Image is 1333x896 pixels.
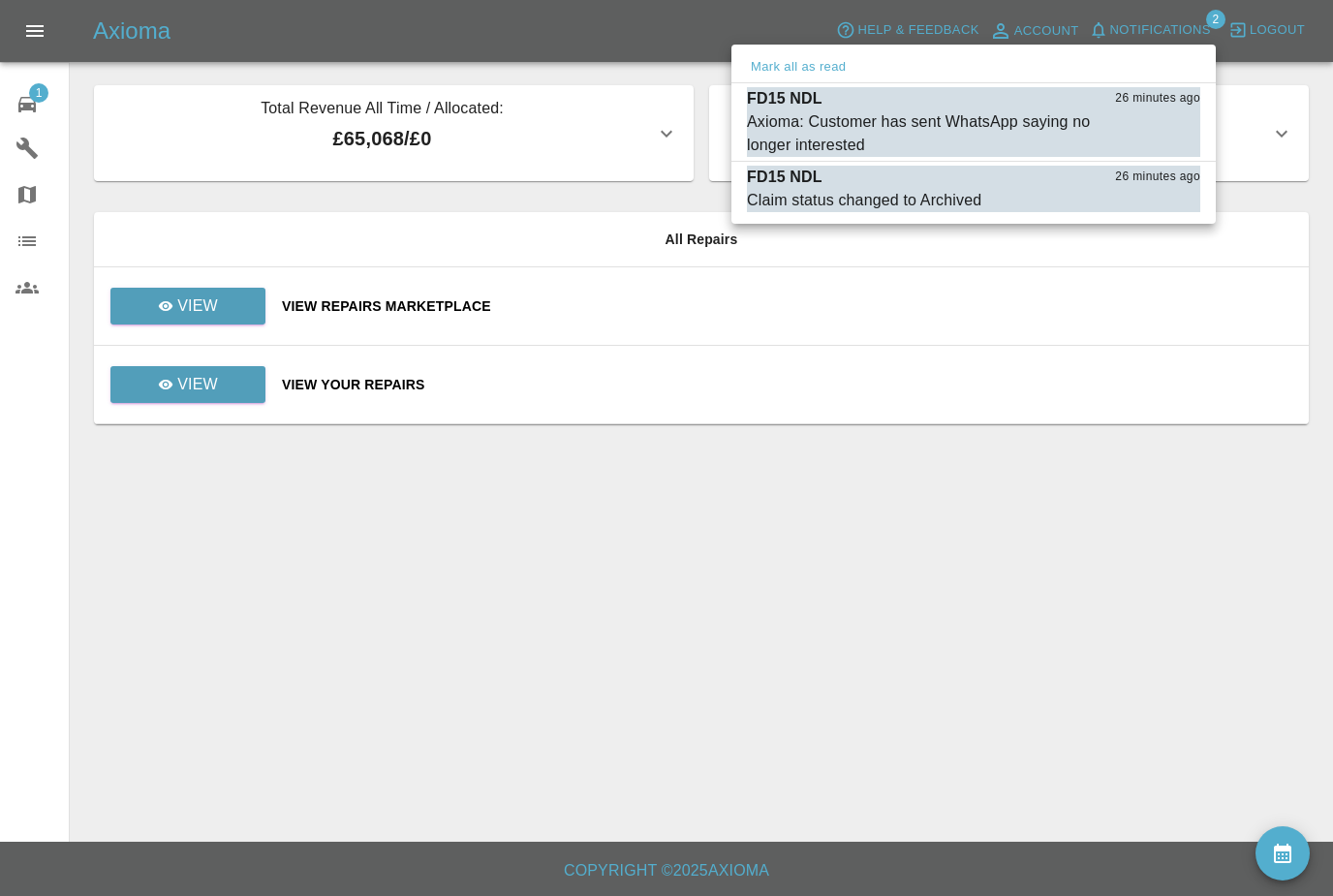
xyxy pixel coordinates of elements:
[747,56,850,78] button: Mark all as read
[1115,168,1200,187] span: 26 minutes ago
[747,110,1103,157] div: Axioma: Customer has sent WhatsApp saying no longer interested
[747,87,822,110] p: FD15 NDL
[747,189,981,212] div: Claim status changed to Archived
[1115,89,1200,108] span: 26 minutes ago
[747,166,822,189] p: FD15 NDL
